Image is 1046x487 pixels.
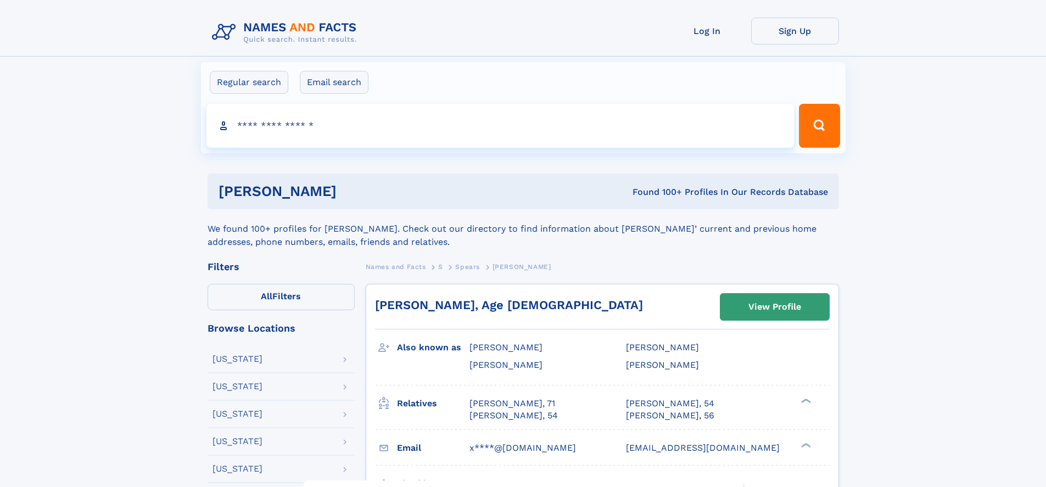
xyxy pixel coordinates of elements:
span: [EMAIL_ADDRESS][DOMAIN_NAME] [626,443,780,453]
div: [US_STATE] [212,382,262,391]
span: [PERSON_NAME] [493,263,551,271]
label: Regular search [210,71,288,94]
div: [US_STATE] [212,464,262,473]
button: Search Button [799,104,840,148]
a: Names and Facts [366,260,426,273]
input: search input [206,104,795,148]
span: [PERSON_NAME] [469,342,542,352]
div: [US_STATE] [212,410,262,418]
label: Filters [208,284,355,310]
a: [PERSON_NAME], Age [DEMOGRAPHIC_DATA] [375,298,643,312]
div: View Profile [748,294,801,320]
a: [PERSON_NAME], 54 [626,398,714,410]
span: All [261,291,272,301]
a: [PERSON_NAME], 56 [626,410,714,422]
div: ❯ [798,441,812,449]
div: We found 100+ profiles for [PERSON_NAME]. Check out our directory to find information about [PERS... [208,209,839,249]
span: [PERSON_NAME] [626,342,699,352]
a: Log In [663,18,751,44]
div: [US_STATE] [212,437,262,446]
img: Logo Names and Facts [208,18,366,47]
a: [PERSON_NAME], 54 [469,410,558,422]
h3: Also known as [397,338,469,357]
span: S [438,263,443,271]
h3: Email [397,439,469,457]
a: Sign Up [751,18,839,44]
div: Found 100+ Profiles In Our Records Database [484,186,828,198]
div: Browse Locations [208,323,355,333]
label: Email search [300,71,368,94]
a: [PERSON_NAME], 71 [469,398,555,410]
span: [PERSON_NAME] [626,360,699,370]
a: View Profile [720,294,829,320]
span: Spears [455,263,480,271]
span: [PERSON_NAME] [469,360,542,370]
a: S [438,260,443,273]
div: [US_STATE] [212,355,262,363]
div: ❯ [798,397,812,404]
a: Spears [455,260,480,273]
h1: [PERSON_NAME] [219,184,485,198]
h3: Relatives [397,394,469,413]
div: Filters [208,262,355,272]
